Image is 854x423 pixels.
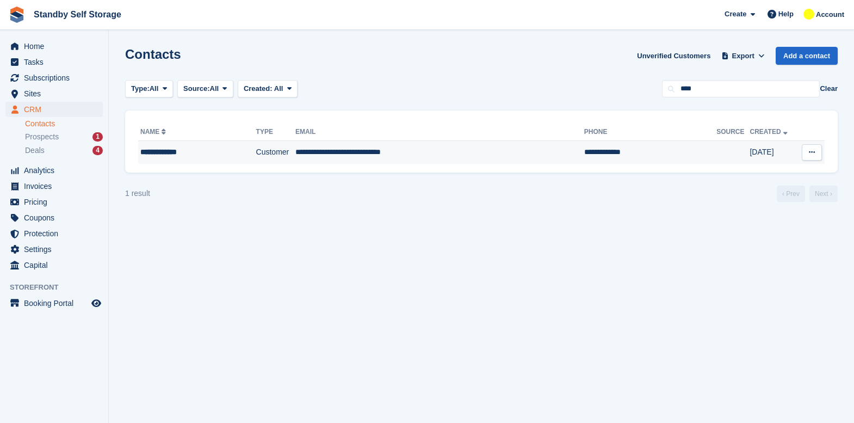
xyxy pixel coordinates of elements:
[5,39,103,54] a: menu
[24,54,89,70] span: Tasks
[24,226,89,241] span: Protection
[10,282,108,293] span: Storefront
[25,132,59,142] span: Prospects
[177,80,233,98] button: Source: All
[25,119,103,129] a: Contacts
[24,163,89,178] span: Analytics
[92,146,103,155] div: 4
[5,194,103,210] a: menu
[210,83,219,94] span: All
[803,9,814,20] img: Glenn Fisher
[92,132,103,142] div: 1
[5,258,103,273] a: menu
[816,9,844,20] span: Account
[24,102,89,117] span: CRM
[5,242,103,257] a: menu
[131,83,150,94] span: Type:
[584,124,716,141] th: Phone
[725,9,746,20] span: Create
[24,70,89,85] span: Subscriptions
[125,188,150,199] div: 1 result
[24,210,89,225] span: Coupons
[5,70,103,85] a: menu
[5,54,103,70] a: menu
[5,179,103,194] a: menu
[25,131,103,143] a: Prospects 1
[5,86,103,101] a: menu
[25,145,45,156] span: Deals
[183,83,209,94] span: Source:
[140,128,168,136] a: Name
[5,296,103,311] a: menu
[719,47,767,65] button: Export
[295,124,584,141] th: Email
[820,83,838,94] button: Clear
[750,128,789,136] a: Created
[24,296,89,311] span: Booking Portal
[25,145,103,156] a: Deals 4
[716,124,750,141] th: Source
[125,47,181,62] h1: Contacts
[5,102,103,117] a: menu
[777,186,805,202] a: Previous
[24,194,89,210] span: Pricing
[24,242,89,257] span: Settings
[274,84,283,93] span: All
[244,84,273,93] span: Created:
[5,226,103,241] a: menu
[29,5,126,23] a: Standby Self Storage
[90,297,103,310] a: Preview store
[256,141,296,164] td: Customer
[24,39,89,54] span: Home
[125,80,173,98] button: Type: All
[24,86,89,101] span: Sites
[633,47,715,65] a: Unverified Customers
[150,83,159,94] span: All
[5,163,103,178] a: menu
[732,51,754,62] span: Export
[9,7,25,23] img: stora-icon-8386f47178a22dfd0bd8f6a31ec36ba5ce8667c1dd55bd0f319d3a0aa187defe.svg
[809,186,838,202] a: Next
[776,47,838,65] a: Add a contact
[778,9,794,20] span: Help
[24,179,89,194] span: Invoices
[256,124,296,141] th: Type
[238,80,298,98] button: Created: All
[24,258,89,273] span: Capital
[775,186,840,202] nav: Page
[5,210,103,225] a: menu
[750,141,797,164] td: [DATE]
